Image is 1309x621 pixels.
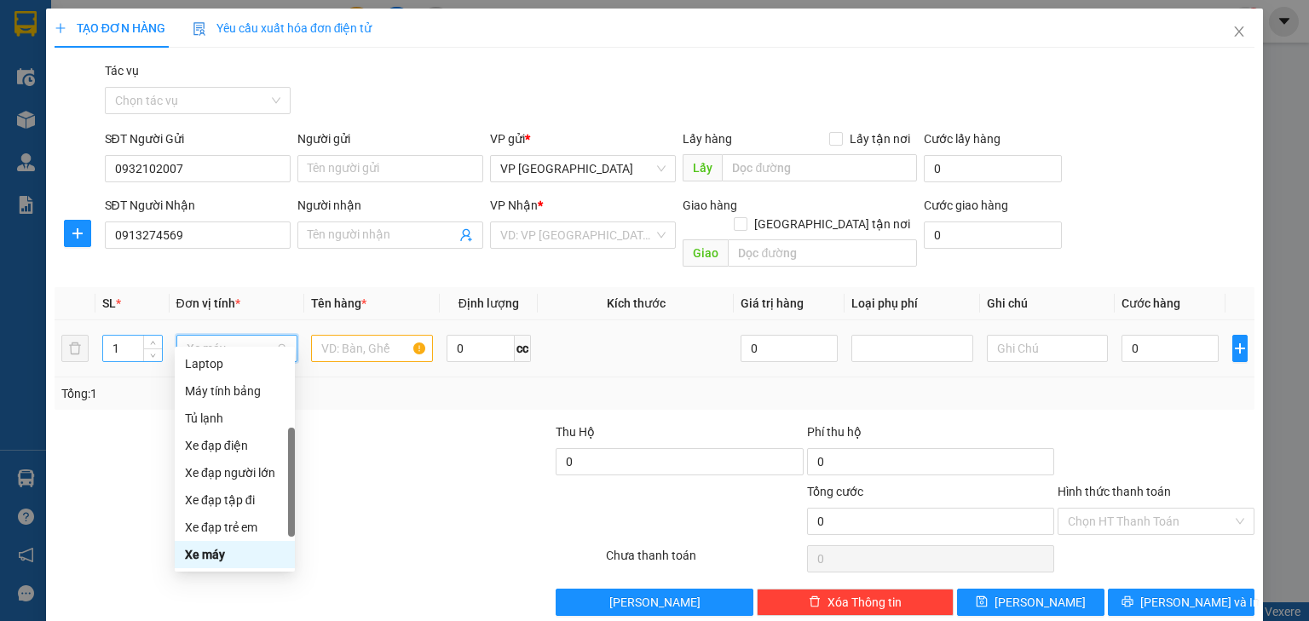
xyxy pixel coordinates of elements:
[924,155,1062,182] input: Cước lấy hàng
[807,423,1054,448] div: Phí thu hộ
[987,335,1109,362] input: Ghi Chú
[924,221,1062,249] input: Cước giao hàng
[607,296,666,310] span: Kích thước
[175,350,295,377] div: Laptop
[45,57,170,101] span: 24 [PERSON_NAME] - Vinh - [GEOGRAPHIC_DATA]
[297,196,483,215] div: Người nhận
[683,239,728,267] span: Giao
[683,198,737,212] span: Giao hàng
[722,154,917,181] input: Dọc đường
[1122,296,1180,310] span: Cước hàng
[175,432,295,459] div: Xe đạp điện
[1122,595,1133,609] span: printer
[683,154,722,181] span: Lấy
[957,589,1104,616] button: save[PERSON_NAME]
[924,132,1000,146] label: Cước lấy hàng
[827,593,902,612] span: Xóa Thông tin
[175,405,295,432] div: Tủ lạnh
[1232,25,1246,38] span: close
[175,459,295,486] div: Xe đạp người lớn
[1233,342,1247,355] span: plus
[728,239,917,267] input: Dọc đường
[175,486,295,514] div: Xe đạp tập đi
[609,593,701,612] span: [PERSON_NAME]
[187,336,288,361] span: Xe máy
[515,335,531,362] span: cc
[458,296,519,310] span: Định lượng
[297,129,483,148] div: Người gửi
[105,64,139,78] label: Tác vụ
[55,21,165,35] span: TẠO ĐƠN HÀNG
[143,336,162,348] span: Increase Value
[556,425,595,439] span: Thu Hộ
[55,22,66,34] span: plus
[1140,593,1260,612] span: [PERSON_NAME] và In
[459,228,473,242] span: user-add
[175,377,295,405] div: Máy tính bảng
[185,436,285,455] div: Xe đạp điện
[61,384,506,403] div: Tổng: 1
[185,354,285,373] div: Laptop
[175,514,295,541] div: Xe đạp trẻ em
[69,124,155,161] strong: PHIẾU GỬI HÀNG
[980,287,1116,320] th: Ghi chú
[311,296,366,310] span: Tên hàng
[843,129,917,148] span: Lấy tận nơi
[58,17,165,54] strong: HÃNG XE HẢI HOÀNG GIA
[490,198,538,212] span: VP Nhận
[1232,335,1248,362] button: plus
[175,541,295,568] div: Xe máy
[976,595,988,609] span: save
[741,335,838,362] input: 0
[185,463,285,482] div: Xe đạp người lớn
[64,220,91,247] button: plus
[185,545,285,564] div: Xe máy
[105,129,291,148] div: SĐT Người Gửi
[105,196,291,215] div: SĐT Người Nhận
[185,518,285,537] div: Xe đạp trẻ em
[311,335,433,362] input: VD: Bàn, Ghế
[176,296,240,310] span: Đơn vị tính
[683,132,732,146] span: Lấy hàng
[193,21,372,35] span: Yêu cầu xuất hóa đơn điện tử
[102,296,116,310] span: SL
[845,287,980,320] th: Loại phụ phí
[924,198,1008,212] label: Cước giao hàng
[185,409,285,428] div: Tủ lạnh
[185,491,285,509] div: Xe đạp tập đi
[809,595,821,609] span: delete
[807,485,863,498] span: Tổng cước
[995,593,1086,612] span: [PERSON_NAME]
[757,589,954,616] button: deleteXóa Thông tin
[741,296,804,310] span: Giá trị hàng
[148,338,159,348] span: up
[747,215,917,233] span: [GEOGRAPHIC_DATA] tận nơi
[148,350,159,360] span: down
[556,589,753,616] button: [PERSON_NAME]
[61,335,89,362] button: delete
[9,71,42,155] img: logo
[1108,589,1255,616] button: printer[PERSON_NAME] và In
[185,382,285,400] div: Máy tính bảng
[604,546,804,576] div: Chưa thanh toán
[500,156,666,181] span: VP Đà Nẵng
[143,348,162,361] span: Decrease Value
[1215,9,1263,56] button: Close
[65,227,90,240] span: plus
[1058,485,1171,498] label: Hình thức thanh toán
[490,129,676,148] div: VP gửi
[193,22,206,36] img: icon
